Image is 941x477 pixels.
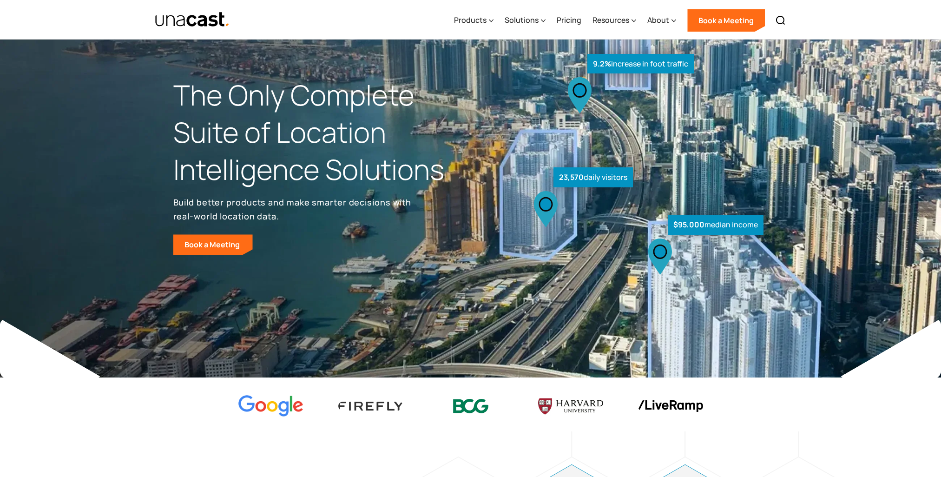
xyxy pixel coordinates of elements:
[559,172,584,182] strong: 23,570
[647,1,676,40] div: About
[454,14,487,26] div: Products
[687,9,765,32] a: Book a Meeting
[553,167,633,187] div: daily visitors
[505,14,539,26] div: Solutions
[454,1,494,40] div: Products
[538,395,603,417] img: Harvard U logo
[155,12,230,28] a: home
[593,59,611,69] strong: 9.2%
[173,195,415,223] p: Build better products and make smarter decisions with real-world location data.
[173,234,253,255] a: Book a Meeting
[587,54,694,74] div: increase in foot traffic
[557,1,581,40] a: Pricing
[505,1,546,40] div: Solutions
[438,393,503,419] img: BCG logo
[775,15,786,26] img: Search icon
[155,12,230,28] img: Unacast text logo
[173,77,471,188] h1: The Only Complete Suite of Location Intelligence Solutions
[592,14,629,26] div: Resources
[638,400,703,412] img: liveramp logo
[592,1,636,40] div: Resources
[668,215,763,235] div: median income
[673,219,704,230] strong: $95,000
[338,402,403,411] img: Firefly Advertising logo
[647,14,669,26] div: About
[238,395,303,417] img: Google logo Color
